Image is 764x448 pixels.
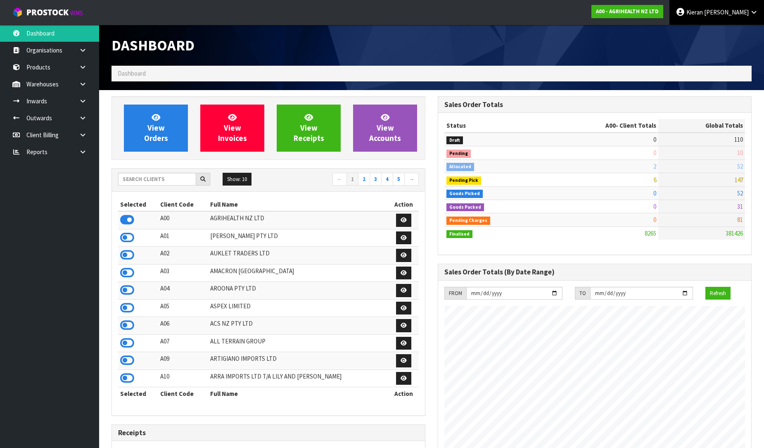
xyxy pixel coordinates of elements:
span: Finalised [446,230,472,238]
th: Client Code [158,198,208,211]
span: Pending [446,150,471,158]
span: 0 [653,136,656,143]
th: - Client Totals [544,119,658,132]
a: ViewReceipts [277,105,341,152]
td: AGRIHEALTH NZ LTD [208,211,389,229]
th: Action [389,198,419,211]
span: 52 [737,162,743,170]
input: Search clients [118,173,196,186]
td: A07 [158,334,208,352]
h3: Sales Order Totals (By Date Range) [444,268,745,276]
span: 0 [653,203,656,210]
th: Full Name [208,198,389,211]
span: A00 [605,122,616,129]
span: 52 [737,189,743,197]
span: Kieran [686,8,703,16]
a: A00 - AGRIHEALTH NZ LTD [591,5,663,18]
a: ViewAccounts [353,105,417,152]
th: Global Totals [658,119,745,132]
small: WMS [70,9,83,17]
a: ← [332,173,347,186]
span: View Receipts [294,112,324,143]
span: 2 [653,162,656,170]
a: 4 [381,173,393,186]
th: Full Name [208,387,389,400]
span: 8265 [645,229,656,237]
td: A00 [158,211,208,229]
img: cube-alt.png [12,7,23,17]
span: 147 [734,176,743,183]
td: A03 [158,264,208,282]
td: ALL TERRAIN GROUP [208,334,389,352]
span: 0 [653,149,656,157]
td: A04 [158,282,208,300]
div: TO [575,287,590,300]
td: ACS NZ PTY LTD [208,317,389,335]
h3: Sales Order Totals [444,101,745,109]
span: Dashboard [112,36,195,55]
td: ARRA IMPORTS LTD T/A LILY AND [PERSON_NAME] [208,369,389,387]
nav: Page navigation [275,173,419,187]
td: ASPEX LIMITED [208,299,389,317]
span: View Orders [144,112,168,143]
span: Allocated [446,163,474,171]
span: Pending Charges [446,217,490,225]
span: 10 [737,149,743,157]
th: Status [444,119,544,132]
span: 6 [653,176,656,183]
span: 81 [737,216,743,224]
button: Refresh [705,287,731,300]
span: ProStock [26,7,69,18]
td: A05 [158,299,208,317]
a: 2 [358,173,370,186]
div: FROM [444,287,466,300]
span: 0 [653,189,656,197]
span: 110 [734,136,743,143]
td: [PERSON_NAME] PTY LTD [208,229,389,247]
a: ViewInvoices [200,105,264,152]
td: AMACRON [GEOGRAPHIC_DATA] [208,264,389,282]
td: A09 [158,352,208,370]
span: Draft [446,136,463,145]
span: Goods Packed [446,203,484,212]
a: 5 [393,173,405,186]
a: → [404,173,419,186]
button: Show: 10 [223,173,252,186]
span: View Invoices [218,112,247,143]
span: 0 [653,216,656,224]
th: Action [389,387,419,400]
span: 381426 [726,229,743,237]
span: Pending Pick [446,176,481,185]
span: View Accounts [369,112,401,143]
a: ViewOrders [124,105,188,152]
span: Goods Picked [446,190,483,198]
th: Selected [118,387,158,400]
h3: Receipts [118,429,419,437]
span: [PERSON_NAME] [704,8,749,16]
td: AUKLET TRADERS LTD [208,247,389,265]
a: 3 [370,173,382,186]
td: A10 [158,369,208,387]
span: 31 [737,203,743,210]
td: A02 [158,247,208,265]
td: A06 [158,317,208,335]
strong: A00 - AGRIHEALTH NZ LTD [596,8,659,15]
td: ARTIGIANO IMPORTS LTD [208,352,389,370]
th: Selected [118,198,158,211]
td: AROONA PTY LTD [208,282,389,300]
td: A01 [158,229,208,247]
a: 1 [346,173,358,186]
span: Dashboard [118,69,146,77]
th: Client Code [158,387,208,400]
